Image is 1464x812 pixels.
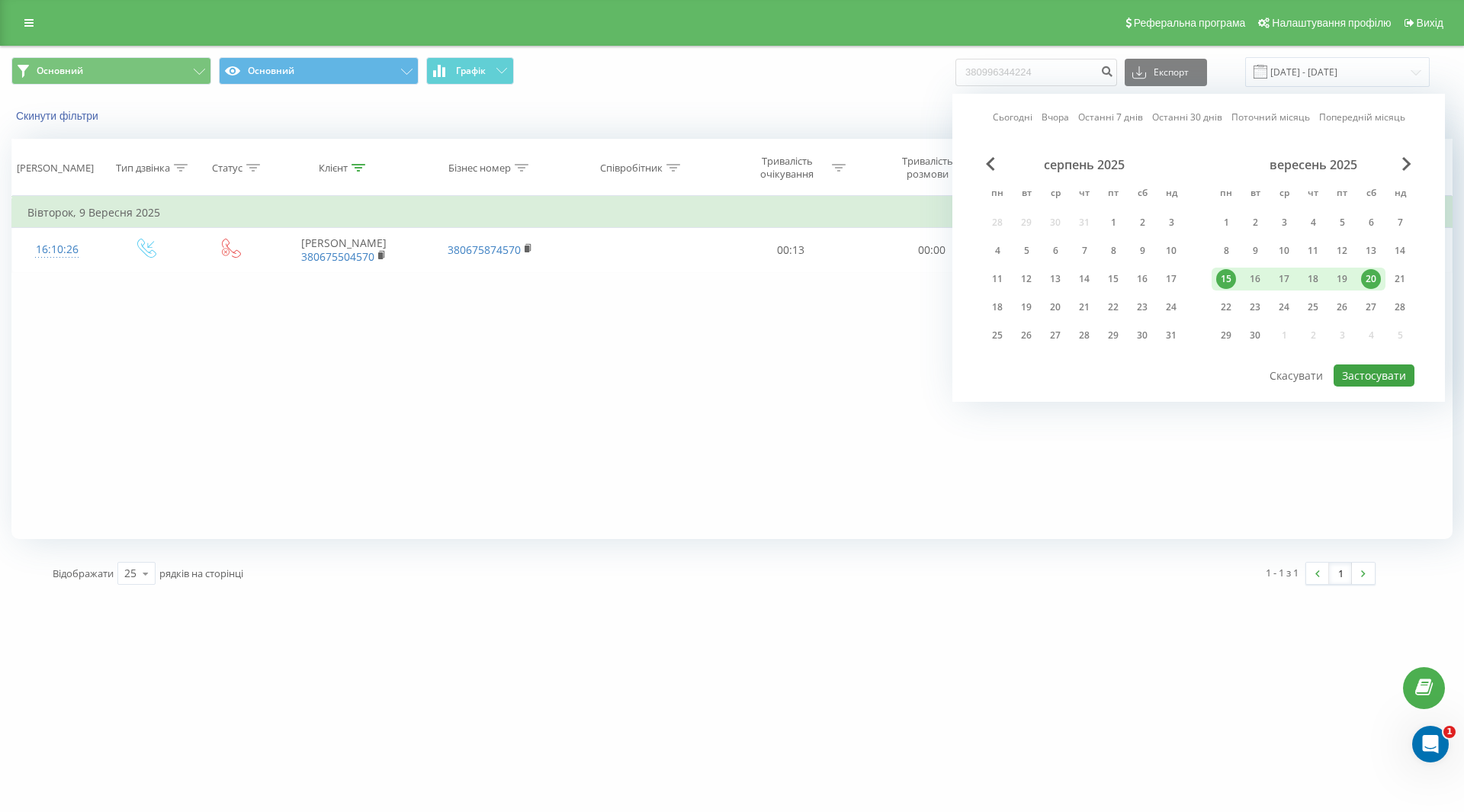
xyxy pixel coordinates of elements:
button: Застосувати [1334,364,1414,387]
div: 25 [124,566,136,581]
div: сб 20 вер 2025 р. [1356,268,1385,290]
div: ср 10 вер 2025 р. [1270,239,1299,262]
span: Основний [37,65,83,77]
div: нд 14 вер 2025 р. [1385,239,1414,262]
div: 9 [1132,241,1152,261]
div: 26 [1332,297,1352,317]
div: чт 28 серп 2025 р. [1070,324,1099,347]
div: 12 [1016,269,1036,289]
div: нд 31 серп 2025 р. [1157,324,1186,347]
div: сб 30 серп 2025 р. [1128,324,1157,347]
div: 2 [1245,213,1265,233]
div: чт 18 вер 2025 р. [1299,268,1328,290]
div: пт 15 серп 2025 р. [1099,268,1128,290]
div: 19 [1332,269,1352,289]
div: 20 [1361,269,1381,289]
td: 00:00 [861,228,1001,272]
button: Експорт [1125,59,1207,86]
div: 7 [1074,241,1094,261]
div: ср 17 вер 2025 р. [1270,268,1299,290]
div: сб 13 вер 2025 р. [1356,239,1385,262]
div: вт 19 серп 2025 р. [1012,296,1041,319]
div: чт 21 серп 2025 р. [1070,296,1099,319]
div: 28 [1074,326,1094,345]
span: Next Month [1402,157,1411,171]
div: пт 29 серп 2025 р. [1099,324,1128,347]
abbr: неділя [1389,183,1411,206]
div: чт 4 вер 2025 р. [1299,211,1328,234]
div: 11 [987,269,1007,289]
div: 13 [1361,241,1381,261]
div: 11 [1303,241,1323,261]
div: 30 [1245,326,1265,345]
div: нд 24 серп 2025 р. [1157,296,1186,319]
div: ср 13 серп 2025 р. [1041,268,1070,290]
div: чт 7 серп 2025 р. [1070,239,1099,262]
div: 24 [1274,297,1294,317]
div: 16:10:26 [27,235,87,265]
abbr: середа [1044,183,1067,206]
abbr: п’ятниця [1102,183,1125,206]
div: пт 8 серп 2025 р. [1099,239,1128,262]
div: 18 [1303,269,1323,289]
div: Бізнес номер [448,162,511,175]
abbr: понеділок [986,183,1009,206]
div: 22 [1216,297,1236,317]
div: сб 23 серп 2025 р. [1128,296,1157,319]
abbr: субота [1360,183,1382,206]
div: 21 [1074,297,1094,317]
div: 21 [1390,269,1410,289]
iframe: Intercom live chat [1412,726,1449,762]
div: 14 [1390,241,1410,261]
abbr: неділя [1160,183,1183,206]
div: 15 [1103,269,1123,289]
div: ср 20 серп 2025 р. [1041,296,1070,319]
div: 28 [1390,297,1410,317]
div: 2 [1132,213,1152,233]
span: рядків на сторінці [159,566,243,580]
a: Останні 7 днів [1078,110,1143,124]
div: 19 [1016,297,1036,317]
td: Вівторок, 9 Вересня 2025 [12,197,1453,228]
div: 10 [1161,241,1181,261]
div: 23 [1132,297,1152,317]
div: 4 [987,241,1007,261]
button: Графік [426,57,514,85]
div: пн 8 вер 2025 р. [1212,239,1241,262]
div: ср 27 серп 2025 р. [1041,324,1070,347]
div: чт 11 вер 2025 р. [1299,239,1328,262]
abbr: вівторок [1015,183,1038,206]
div: сб 9 серп 2025 р. [1128,239,1157,262]
button: Скинути фільтри [11,109,106,123]
a: 380675504570 [301,249,374,264]
div: 5 [1332,213,1352,233]
div: пн 25 серп 2025 р. [983,324,1012,347]
div: сб 27 вер 2025 р. [1356,296,1385,319]
abbr: субота [1131,183,1154,206]
div: вт 26 серп 2025 р. [1012,324,1041,347]
div: Співробітник [600,162,663,175]
div: ср 3 вер 2025 р. [1270,211,1299,234]
span: Реферальна програма [1134,17,1246,29]
button: Основний [11,57,211,85]
a: Вчора [1042,110,1069,124]
div: нд 7 вер 2025 р. [1385,211,1414,234]
div: 25 [987,326,1007,345]
div: пт 22 серп 2025 р. [1099,296,1128,319]
div: чт 25 вер 2025 р. [1299,296,1328,319]
div: Тривалість розмови [887,155,968,181]
div: 9 [1245,241,1265,261]
abbr: четвер [1073,183,1096,206]
div: вт 12 серп 2025 р. [1012,268,1041,290]
a: Сьогодні [993,110,1032,124]
div: 20 [1045,297,1065,317]
div: вт 9 вер 2025 р. [1241,239,1270,262]
div: нд 28 вер 2025 р. [1385,296,1414,319]
div: 1 [1216,213,1236,233]
div: 6 [1361,213,1381,233]
div: 1 - 1 з 1 [1266,565,1299,580]
div: пт 26 вер 2025 р. [1328,296,1356,319]
abbr: середа [1273,183,1295,206]
div: 3 [1161,213,1181,233]
div: Клієнт [319,162,348,175]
